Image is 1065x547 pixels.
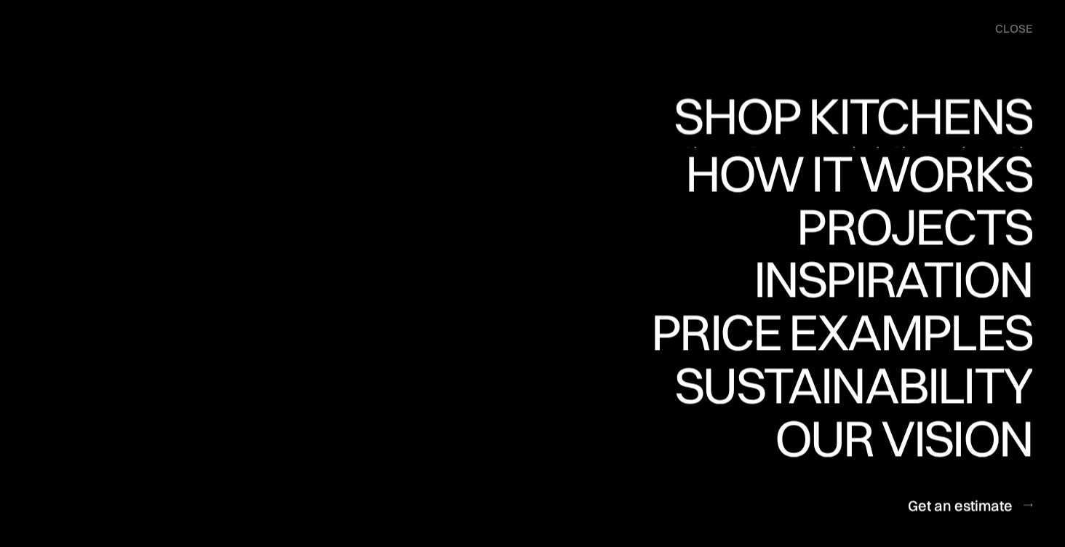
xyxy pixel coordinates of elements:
div: Sustainability [662,359,1032,410]
div: Price examples [651,307,1032,358]
div: close [995,21,1032,37]
div: menu [981,15,1032,44]
a: Our visionOur vision [762,412,1032,466]
div: Our vision [762,463,1032,514]
div: Get an estimate [908,495,1013,515]
a: Shop KitchensShop Kitchens [666,95,1032,148]
div: Shop Kitchens [666,141,1032,192]
div: Inspiration [733,305,1032,356]
div: How it works [682,148,1032,199]
a: InspirationInspiration [733,254,1032,307]
div: Shop Kitchens [666,90,1032,141]
div: Our vision [762,412,1032,463]
div: Sustainability [662,410,1032,461]
div: How it works [682,199,1032,249]
div: Price examples [651,358,1032,409]
a: Get an estimate [908,487,1032,523]
div: Projects [797,252,1032,303]
a: How it worksHow it works [682,148,1032,201]
div: Inspiration [733,254,1032,305]
a: ProjectsProjects [797,201,1032,254]
div: Projects [797,201,1032,252]
a: SustainabilitySustainability [662,359,1032,412]
a: Price examplesPrice examples [651,307,1032,360]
